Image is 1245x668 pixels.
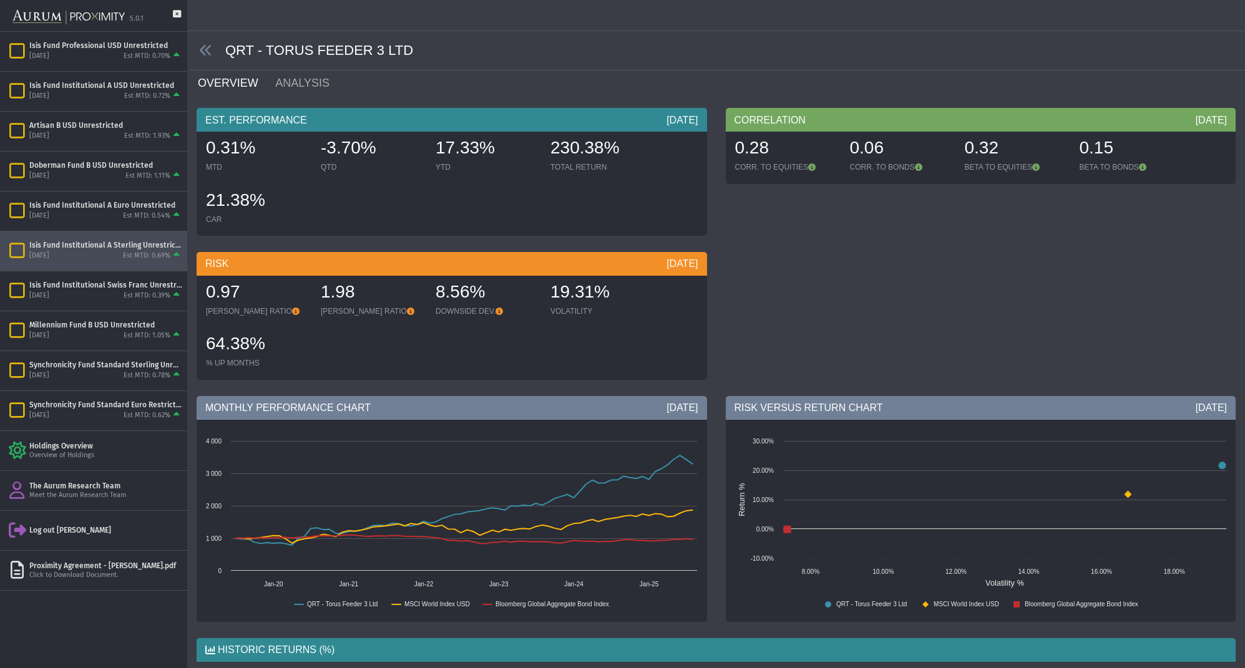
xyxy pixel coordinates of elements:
div: CORR. TO EQUITIES [735,162,837,172]
text: 0.00% [756,526,773,533]
div: Est MTD: 0.78% [124,371,170,380]
div: 0.06 [850,136,952,162]
text: 14.00% [1018,568,1039,575]
text: 0 [218,568,222,574]
div: CORRELATION [726,108,1236,132]
div: QTD [321,162,423,172]
div: [DATE] [29,172,49,181]
div: CAR [206,215,308,225]
div: TOTAL RETURN [550,162,653,172]
text: Jan-24 [564,581,583,588]
div: RISK VERSUS RETURN CHART [726,396,1236,420]
div: CORR. TO BONDS [850,162,952,172]
div: [DATE] [1196,401,1227,415]
div: Isis Fund Institutional A Sterling Unrestricted [29,240,182,250]
text: -10.00% [750,555,773,562]
text: Volatility % [985,578,1024,588]
div: Isis Fund Institutional A Euro Unrestricted [29,200,182,210]
div: YTD [436,162,538,172]
text: 30.00% [753,438,774,445]
div: QRT - TORUS FEEDER 3 LTD [190,31,1245,70]
div: [DATE] [29,211,49,221]
div: 230.38% [550,136,653,162]
div: DOWNSIDE DEV. [436,306,538,316]
div: Holdings Overview [29,441,182,451]
text: 3 000 [206,470,222,477]
div: [DATE] [666,114,698,127]
div: Est MTD: 1.11% [125,172,170,181]
text: 10.00% [753,496,774,503]
div: 8.56% [436,280,538,306]
div: 17.33% [436,136,538,162]
div: [DATE] [29,411,49,420]
div: Doberman Fund B USD Unrestricted [29,160,182,170]
div: Est MTD: 0.69% [123,251,170,261]
div: The Aurum Research Team [29,481,182,491]
div: HISTORIC RETURNS (%) [197,638,1236,662]
div: 0.97 [206,280,308,306]
div: VOLATILITY [550,306,653,316]
div: Overview of Holdings [29,451,182,460]
text: Jan-20 [264,581,283,588]
text: 10.00% [872,568,894,575]
text: 8.00% [801,568,819,575]
div: Isis Fund Institutional Swiss Franc Unrestricted [29,280,182,290]
div: [DATE] [666,257,698,271]
div: 5.0.1 [130,14,144,24]
text: Jan-25 [640,581,659,588]
div: Est MTD: 0.39% [124,291,170,301]
text: Return % [736,483,746,516]
text: Bloomberg Global Aggregate Bond Index [1025,601,1138,607]
div: 21.38% [206,188,308,215]
div: 19.31% [550,280,653,306]
div: EST. PERFORMANCE [197,108,707,132]
div: [DATE] [29,331,49,341]
div: Proximity Agreement - [PERSON_NAME].pdf [29,561,182,571]
div: Est MTD: 0.72% [124,92,170,101]
text: 4 000 [206,438,222,445]
text: QRT - Torus Feeder 3 Ltd [307,601,378,607]
div: [DATE] [29,251,49,261]
div: 64.38% [206,332,308,358]
text: 2 000 [206,503,222,510]
div: [DATE] [29,92,49,101]
div: [DATE] [666,401,698,415]
div: % UP MONTHS [206,358,308,368]
div: Est MTD: 0.62% [124,411,170,420]
div: [PERSON_NAME] RATIO [206,306,308,316]
div: MTD [206,162,308,172]
text: 18.00% [1163,568,1184,575]
span: 0.28 [735,138,769,157]
div: Meet the Aurum Research Team [29,491,182,500]
div: [DATE] [29,52,49,61]
div: [DATE] [29,371,49,380]
div: Log out [PERSON_NAME] [29,525,182,535]
div: [DATE] [29,132,49,141]
text: Jan-22 [414,581,434,588]
div: Millennium Fund B USD Unrestricted [29,320,182,330]
div: [DATE] [1196,114,1227,127]
div: MONTHLY PERFORMANCE CHART [197,396,707,420]
div: Artisan B USD Unrestricted [29,120,182,130]
div: Synchronicity Fund Standard Sterling Unrestricted [29,360,182,370]
div: Click to Download Document. [29,571,182,580]
text: MSCI World Index USD [404,601,470,607]
div: 1.98 [321,280,423,306]
text: 16.00% [1091,568,1112,575]
img: Aurum-Proximity%20white.svg [12,3,125,31]
div: Isis Fund Professional USD Unrestricted [29,41,182,51]
text: 20.00% [753,467,774,474]
text: Jan-23 [489,581,509,588]
text: Jan-21 [339,581,359,588]
div: 0.15 [1080,136,1182,162]
div: Est MTD: 0.70% [124,52,170,61]
div: Est MTD: 1.93% [124,132,170,141]
span: -3.70% [321,138,376,157]
text: Bloomberg Global Aggregate Bond Index [496,601,609,607]
div: [PERSON_NAME] RATIO [321,306,423,316]
div: BETA TO EQUITIES [965,162,1067,172]
text: 12.00% [945,568,967,575]
div: Est MTD: 0.54% [123,211,170,221]
text: 1 000 [206,535,222,542]
div: [DATE] [29,291,49,301]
